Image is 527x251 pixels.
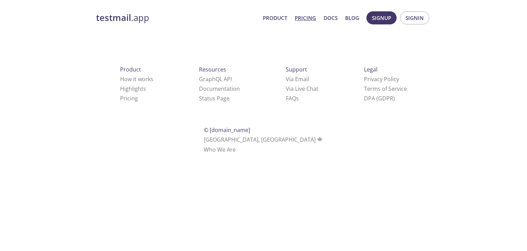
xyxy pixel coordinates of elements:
a: Product [263,13,287,22]
a: Documentation [199,85,240,92]
span: Product [120,66,141,73]
a: FAQ [286,95,299,102]
span: Support [286,66,307,73]
strong: testmail [96,12,131,24]
a: Terms of Service [364,85,407,92]
a: GraphQL API [199,75,232,83]
span: Signin [406,13,424,22]
a: Privacy Policy [364,75,399,83]
span: Signup [372,13,391,22]
a: Via Live Chat [286,85,318,92]
button: Signin [400,11,429,24]
span: © [DOMAIN_NAME] [204,126,250,134]
a: testmail.app [96,12,257,24]
span: Legal [364,66,377,73]
a: DPA (GDPR) [364,95,395,102]
a: Status Page [199,95,230,102]
span: [GEOGRAPHIC_DATA], [GEOGRAPHIC_DATA] [204,136,324,143]
a: Docs [324,13,338,22]
a: Who We Are [204,146,236,153]
span: s [296,95,299,102]
a: How it works [120,75,153,83]
a: Pricing [295,13,316,22]
a: Pricing [120,95,138,102]
button: Signup [366,11,397,24]
a: Via Email [286,75,309,83]
span: Resources [199,66,226,73]
a: Highlights [120,85,146,92]
a: Blog [345,13,359,22]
